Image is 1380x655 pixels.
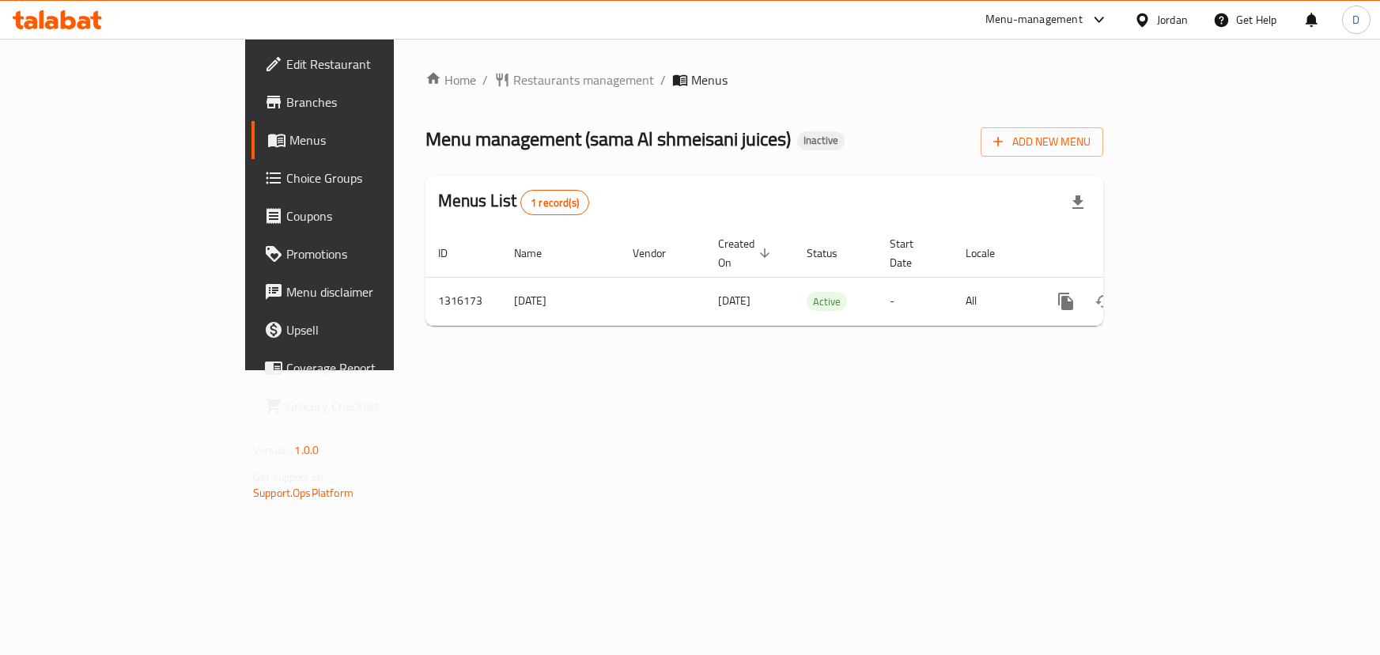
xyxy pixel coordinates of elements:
a: Grocery Checklist [251,387,475,425]
span: Get support on: [253,467,326,487]
span: Add New Menu [993,132,1091,152]
span: Version: [253,440,292,460]
span: Name [514,244,562,263]
span: Status [807,244,858,263]
a: Upsell [251,311,475,349]
span: Grocery Checklist [286,396,463,415]
td: [DATE] [501,277,620,325]
th: Actions [1034,229,1212,278]
span: Edit Restaurant [286,55,463,74]
a: Support.OpsPlatform [253,483,354,503]
span: Promotions [286,244,463,263]
span: Created On [718,234,775,272]
td: All [953,277,1034,325]
span: Menu disclaimer [286,282,463,301]
a: Restaurants management [494,70,654,89]
span: Choice Groups [286,168,463,187]
button: Change Status [1085,282,1123,320]
a: Promotions [251,235,475,273]
div: Menu-management [985,10,1083,29]
div: Jordan [1157,11,1188,28]
a: Coverage Report [251,349,475,387]
div: Inactive [797,131,845,150]
span: Upsell [286,320,463,339]
span: Menu management ( sama Al shmeisani juices ) [425,121,791,157]
span: D [1352,11,1359,28]
span: Menus [289,131,463,150]
span: Restaurants management [513,70,654,89]
span: [DATE] [718,290,750,311]
span: Active [807,293,847,311]
a: Menus [251,121,475,159]
li: / [482,70,488,89]
a: Coupons [251,197,475,235]
a: Edit Restaurant [251,45,475,83]
span: Vendor [633,244,686,263]
span: Branches [286,93,463,112]
span: 1.0.0 [294,440,319,460]
span: Start Date [890,234,934,272]
a: Choice Groups [251,159,475,197]
span: 1 record(s) [521,195,588,210]
a: Menu disclaimer [251,273,475,311]
button: more [1047,282,1085,320]
nav: breadcrumb [425,70,1103,89]
table: enhanced table [425,229,1212,326]
a: Branches [251,83,475,121]
td: - [877,277,953,325]
div: Active [807,292,847,311]
span: Locale [966,244,1015,263]
div: Export file [1059,184,1097,221]
h2: Menus List [438,189,589,215]
span: ID [438,244,468,263]
li: / [660,70,666,89]
button: Add New Menu [981,127,1103,157]
span: Coverage Report [286,358,463,377]
div: Total records count [520,190,589,215]
span: Inactive [797,134,845,147]
span: Menus [691,70,728,89]
span: Coupons [286,206,463,225]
